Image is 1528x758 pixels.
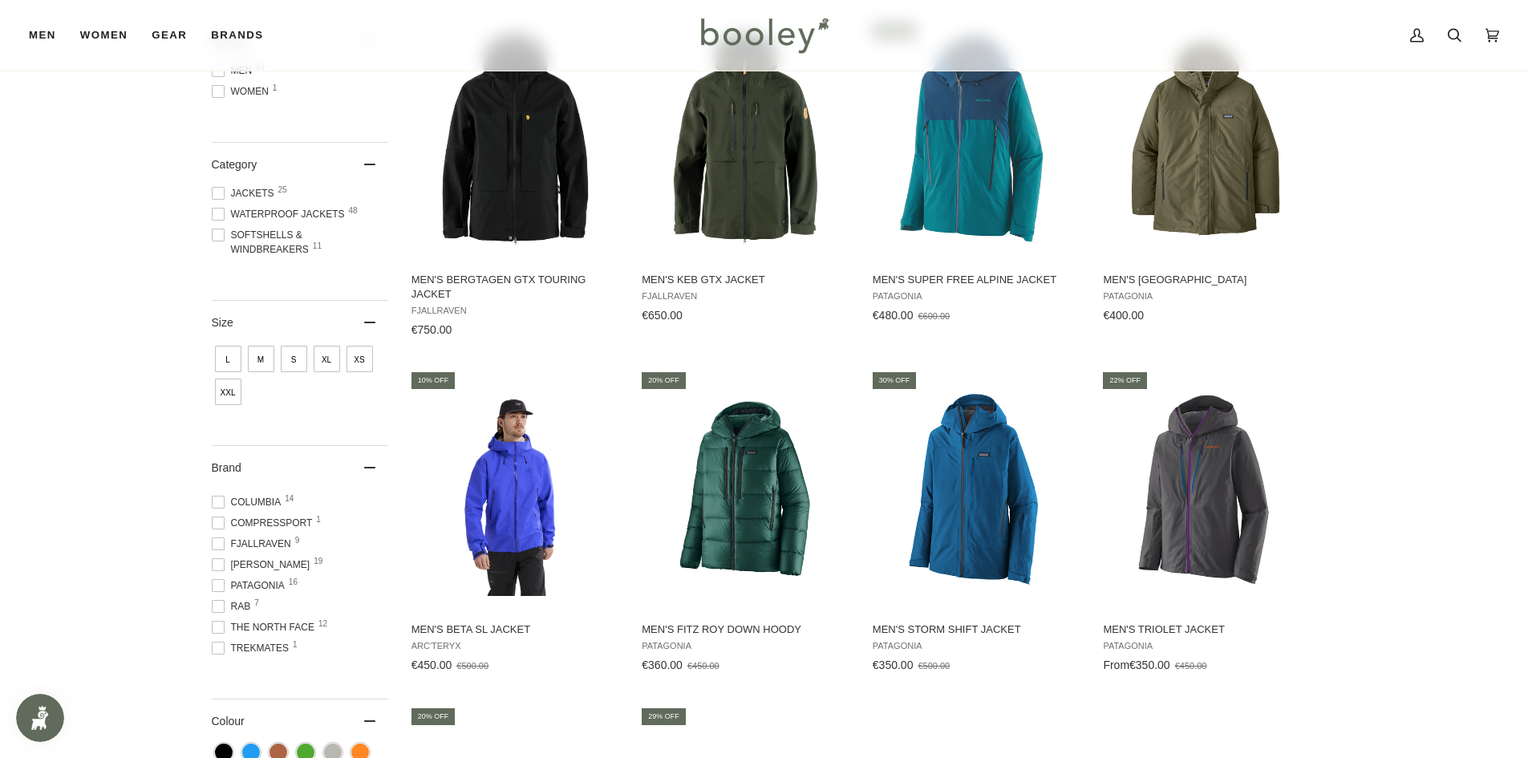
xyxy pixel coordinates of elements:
[456,661,488,671] span: €500.00
[411,641,619,651] span: Arc'teryx
[212,207,350,221] span: Waterproof Jackets
[870,20,1083,328] a: Men's Super Free Alpine Jacket
[873,372,917,389] div: 30% off
[411,659,452,671] span: €450.00
[642,641,849,651] span: Patagonia
[212,158,257,171] span: Category
[211,27,263,43] span: Brands
[870,370,1083,678] a: Men's Storm Shift Jacket
[411,622,619,637] span: Men's Beta SL Jacket
[314,346,340,372] span: Size: XL
[873,291,1080,302] span: Patagonia
[212,641,294,655] span: Trekmates
[1100,370,1313,678] a: Men's Triolet Jacket
[318,620,327,628] span: 12
[639,34,852,246] img: Fjallraven Men's Keb GTX Jacket Deep Forest - Booley Galway
[212,599,256,614] span: Rab
[873,309,914,322] span: €480.00
[293,641,298,649] span: 1
[212,228,388,257] span: Softshells & Windbreakers
[314,557,322,565] span: 19
[642,291,849,302] span: Fjallraven
[254,599,259,607] span: 7
[295,537,300,545] span: 9
[411,306,619,316] span: Fjallraven
[281,346,307,372] span: Size: S
[409,370,622,678] a: Men's Beta SL Jacket
[411,273,619,302] span: Men's Bergtagen GTX Touring Jacket
[639,20,852,328] a: Men's Keb GTX Jacket
[409,34,622,246] img: Fjallraven Men's Bergtagen GTX Touring Jacket Black - Booley Galway
[212,461,241,474] span: Brand
[1103,622,1311,637] span: Men's Triolet Jacket
[212,84,274,99] span: Women
[16,694,64,742] iframe: Button to open loyalty program pop-up
[1103,659,1129,671] span: From
[212,557,315,572] span: [PERSON_NAME]
[873,641,1080,651] span: Patagonia
[411,323,452,336] span: €750.00
[248,346,274,372] span: Size: M
[212,316,233,329] span: Size
[29,27,56,43] span: Men
[1175,661,1207,671] span: €450.00
[870,384,1083,597] img: Patagonia Men's Storm Shift Jacket Endless Blue - Booley Galway
[1103,641,1311,651] span: Patagonia
[1129,659,1170,671] span: €350.00
[642,659,683,671] span: €360.00
[1103,273,1311,287] span: Men's [GEOGRAPHIC_DATA]
[212,186,279,201] span: Jackets
[285,495,294,503] span: 14
[639,370,852,678] a: Men's Fitz Roy Down Hoody
[1100,34,1313,246] img: Patagonia Men's Windshadow Parka Basin Green - Booley Galway
[873,659,914,671] span: €350.00
[212,620,319,634] span: The North Face
[273,84,278,92] span: 1
[642,372,686,389] div: 20% off
[347,346,373,372] span: Size: XS
[152,27,187,43] span: Gear
[873,273,1080,287] span: Men's Super Free Alpine Jacket
[918,661,950,671] span: €500.00
[278,186,287,194] span: 25
[687,661,719,671] span: €450.00
[212,537,296,551] span: Fjallraven
[289,578,298,586] span: 16
[873,622,1080,637] span: Men's Storm Shift Jacket
[639,384,852,597] img: Patagonia Men's Fitz Roy Down Hoody Cascade Green - Booley Galway
[316,516,321,524] span: 1
[1100,20,1313,328] a: Men's Windshadow Parka
[212,578,290,593] span: Patagonia
[1103,372,1147,389] div: 22% off
[215,346,241,372] span: Size: L
[642,708,686,725] div: 29% off
[642,622,849,637] span: Men's Fitz Roy Down Hoody
[1103,291,1311,302] span: Patagonia
[80,27,128,43] span: Women
[1100,384,1313,597] img: Patagonia Men's Triolet Jacket Forge Grey / P6 Blue - Booley Galway
[212,495,286,509] span: Columbia
[409,20,622,343] a: Men's Bergtagen GTX Touring Jacket
[1103,309,1144,322] span: €400.00
[642,309,683,322] span: €650.00
[411,372,456,389] div: 10% off
[212,715,257,728] span: Colour
[349,207,358,215] span: 48
[212,516,318,530] span: COMPRESSPORT
[313,242,322,250] span: 11
[918,311,950,321] span: €600.00
[215,379,241,405] span: Size: XXL
[411,708,456,725] div: 20% off
[642,273,849,287] span: Men's Keb GTX Jacket
[870,34,1083,246] img: Patagonia Men's Super Free Alpine Jacket - Booley Galway
[694,12,834,59] img: Booley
